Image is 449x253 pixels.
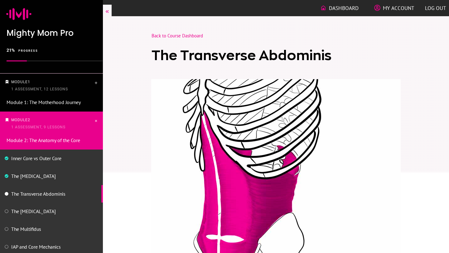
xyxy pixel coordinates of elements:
[11,79,94,93] p: Module
[28,118,30,122] span: 2
[6,1,31,26] img: ico-mighty-mom
[329,3,359,13] span: Dashboard
[11,87,68,91] span: 1 Assessment, 12 Lessons
[11,191,65,197] a: The Transverse Abdominis
[425,3,446,13] a: Log out
[374,3,414,13] a: My Account
[7,27,74,39] span: Mighty Mom Pro
[7,99,81,105] a: Module 1: The Motherhood Journey
[11,244,61,250] a: IAP and Core Mechanics
[7,48,15,53] span: 21%
[11,155,61,161] a: Inner Core vs Outer Core
[11,173,56,179] a: The [MEDICAL_DATA]
[152,33,203,39] a: Back to Course Dashboard
[11,226,41,232] a: The Multifidus
[28,80,30,84] span: 1
[320,3,359,13] a: Dashboard
[7,137,80,143] a: Module 2: The Anatomy of the Core
[11,125,65,129] span: 1 Assessment, 9 Lessons
[11,208,56,214] a: The [MEDICAL_DATA]
[152,48,331,63] span: The Transverse Abdominis
[11,117,94,131] p: Module
[18,49,38,52] span: progress
[383,3,414,13] span: My Account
